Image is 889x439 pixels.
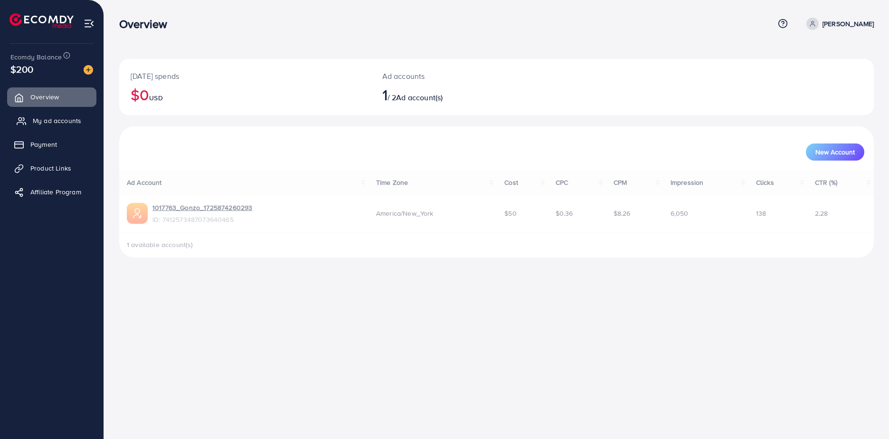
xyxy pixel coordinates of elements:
span: Product Links [30,163,71,173]
span: Ad account(s) [396,92,443,103]
img: menu [84,18,95,29]
h2: $0 [131,86,359,104]
span: Ecomdy Balance [10,52,62,62]
a: Payment [7,135,96,154]
img: logo [9,13,74,28]
iframe: Chat [849,396,882,432]
p: [PERSON_NAME] [823,18,874,29]
h3: Overview [119,17,175,31]
span: Overview [30,92,59,102]
p: [DATE] spends [131,70,359,82]
a: Overview [7,87,96,106]
span: New Account [815,149,855,155]
span: $200 [10,62,34,76]
span: My ad accounts [33,116,81,125]
span: USD [149,93,162,103]
span: Affiliate Program [30,187,81,197]
p: Ad accounts [382,70,548,82]
h2: / 2 [382,86,548,104]
span: Payment [30,140,57,149]
button: New Account [806,143,864,161]
a: Affiliate Program [7,182,96,201]
a: [PERSON_NAME] [803,18,874,30]
img: image [84,65,93,75]
a: My ad accounts [7,111,96,130]
span: 1 [382,84,388,105]
a: Product Links [7,159,96,178]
